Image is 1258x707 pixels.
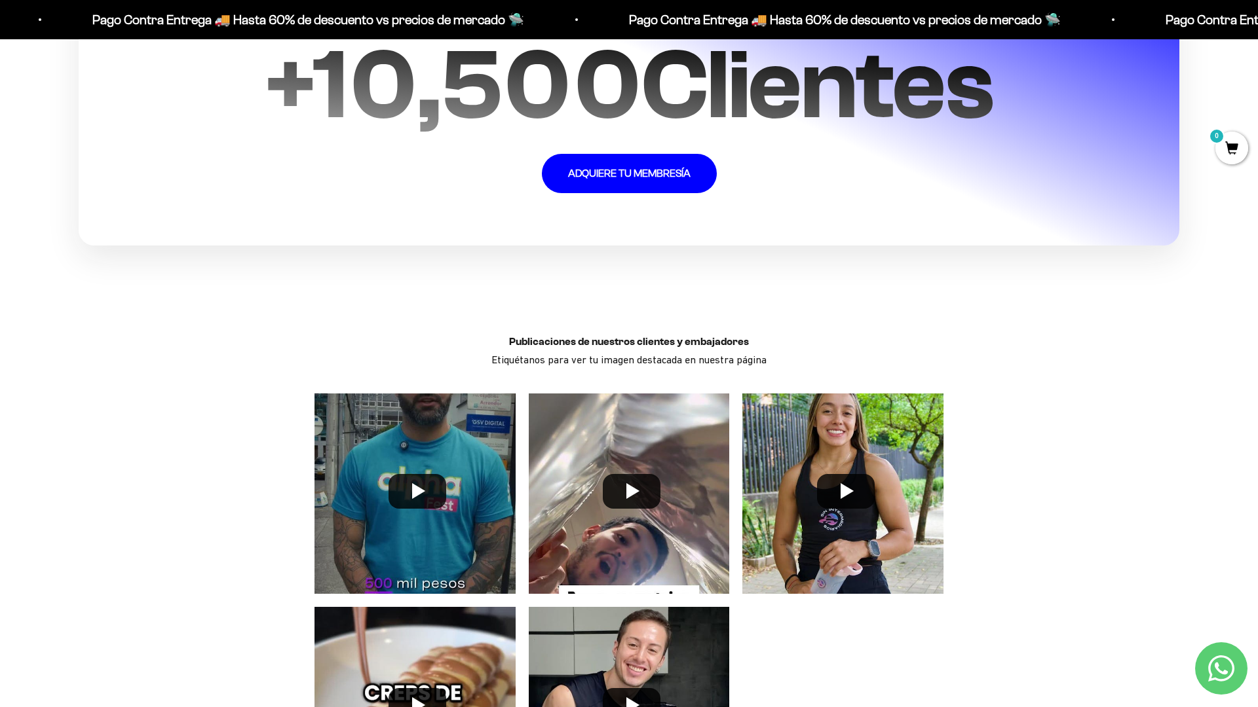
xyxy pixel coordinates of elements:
[542,154,717,193] a: ADQUIERE TU MEMBRESÍA
[1209,128,1225,144] mark: 0
[265,29,993,140] span: + Clientes
[736,387,950,601] img: User picture
[522,387,736,601] img: User picture
[312,29,641,140] span: 10,500
[90,9,522,30] p: Pago Contra Entrega 🚚 Hasta 60% de descuento vs precios de mercado 🛸
[301,321,957,380] div: Etiquétanos para ver tu imagen destacada en nuestra página
[627,9,1059,30] p: Pago Contra Entrega 🚚 Hasta 60% de descuento vs precios de mercado 🛸
[314,335,943,349] h3: Publicaciones de nuestros clientes y embajadores
[1215,142,1248,156] a: 0
[308,387,522,601] img: User picture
